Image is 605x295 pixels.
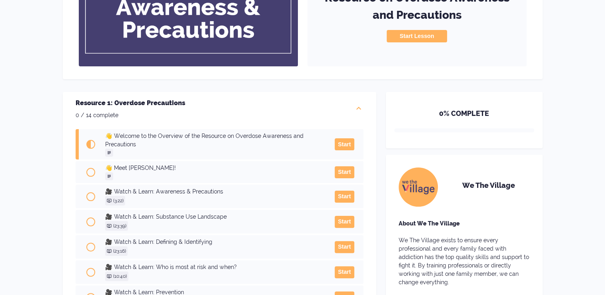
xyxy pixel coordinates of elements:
[325,166,354,178] a: Start
[325,216,354,228] a: Start
[447,182,530,189] h2: We The Village
[105,238,325,256] a: 🎥 Watch & Learn: Defining & Identifying(23:16)
[335,266,354,278] button: Start
[325,241,354,253] a: Start
[63,92,376,126] div: Resource 1: Overdose Precautions0 / 14 complete
[325,138,354,150] a: Start
[105,213,325,231] a: 🎥 Watch & Learn: Substance Use Landscape(23:39)
[113,273,127,279] p: ( 10:40 )
[105,187,325,205] a: 🎥 Watch & Learn: Awareness & Precautions(3:22)
[335,216,354,228] button: Start
[335,191,354,203] button: Start
[76,111,185,120] p: 0 / 14 complete
[76,98,185,108] h2: Resource 1: Overdose Precautions
[399,220,460,227] strong: About We The Village
[325,191,354,203] a: Start
[113,197,124,204] p: ( 3:22 )
[335,241,354,253] button: Start
[105,263,325,281] a: 🎥 Watch & Learn: Who is most at risk and when?(10:40)
[105,132,325,149] h3: 👋 Welcome to the Overview of the Resource on Overdose Awareness and Precautions
[105,164,325,180] a: 👋 Meet [PERSON_NAME]!
[113,223,126,229] p: ( 23:39 )
[394,108,534,128] h5: 0 % COMPLETE
[113,248,126,254] p: ( 23:16 )
[398,167,438,207] img: instructor avatar
[105,132,325,157] a: 👋 Welcome to the Overview of the Resource on Overdose Awareness and Precautions
[335,138,354,150] button: Start
[105,238,325,246] h3: 🎥 Watch & Learn: Defining & Identifying
[325,266,354,278] a: Start
[399,236,530,287] div: We The Village exists to ensure every professional and every family faced with addiction has the ...
[387,30,447,42] button: Start Lesson
[105,164,325,172] h3: 👋 Meet [PERSON_NAME]!
[105,213,325,221] h3: 🎥 Watch & Learn: Substance Use Landscape
[105,187,325,196] h3: 🎥 Watch & Learn: Awareness & Precautions
[335,166,354,178] button: Start
[105,263,325,271] h3: 🎥 Watch & Learn: Who is most at risk and when?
